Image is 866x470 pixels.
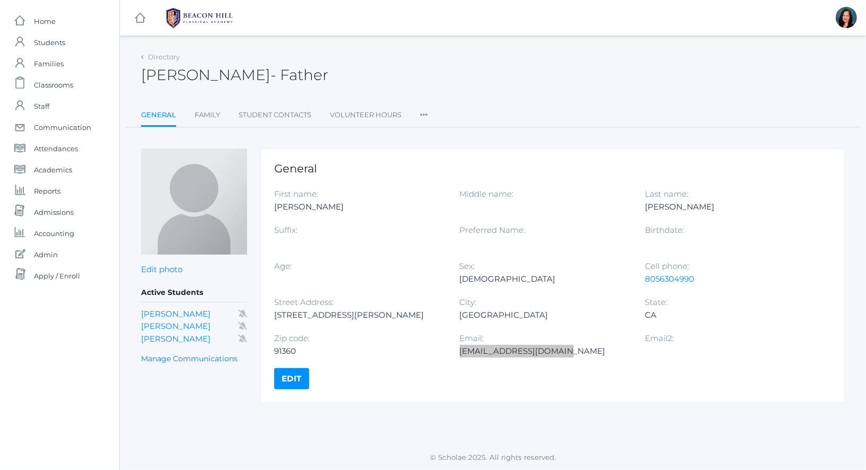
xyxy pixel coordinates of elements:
[274,189,318,199] label: First name:
[34,180,60,202] span: Reports
[141,105,176,127] a: General
[141,321,211,331] a: [PERSON_NAME]
[460,309,629,321] div: [GEOGRAPHIC_DATA]
[460,345,629,358] div: [EMAIL_ADDRESS][DOMAIN_NAME]
[274,345,444,358] div: 91360
[460,297,477,307] label: City:
[141,284,247,302] h5: Active Students
[274,333,310,343] label: Zip code:
[141,264,182,274] a: Edit photo
[141,353,238,365] a: Manage Communications
[460,261,475,271] label: Sex:
[239,105,311,126] a: Student Contacts
[34,117,91,138] span: Communication
[141,309,211,319] a: [PERSON_NAME]
[120,452,866,463] p: © Scholae 2025. All rights reserved.
[160,5,239,31] img: BHCALogos-05-308ed15e86a5a0abce9b8dd61676a3503ac9727e845dece92d48e8588c001991.png
[836,7,857,28] div: Curcinda Young
[460,273,629,285] div: [DEMOGRAPHIC_DATA]
[274,261,292,271] label: Age:
[274,297,334,307] label: Street Address:
[645,201,815,213] div: [PERSON_NAME]
[274,162,831,175] h1: General
[34,32,65,53] span: Students
[274,309,444,321] div: [STREET_ADDRESS][PERSON_NAME]
[238,335,247,343] i: Does not receive communications for this student
[34,244,58,265] span: Admin
[195,105,220,126] a: Family
[34,202,74,223] span: Admissions
[141,334,211,344] a: [PERSON_NAME]
[238,322,247,330] i: Does not receive communications for this student
[270,66,328,84] span: - Father
[645,261,689,271] label: Cell phone:
[274,201,444,213] div: [PERSON_NAME]
[34,138,78,159] span: Attendances
[460,189,514,199] label: Middle name:
[34,53,64,74] span: Families
[645,274,694,284] a: 8056304990
[274,225,298,235] label: Suffix:
[645,225,684,235] label: Birthdate:
[141,67,328,83] h2: [PERSON_NAME]
[645,333,673,343] label: Email2:
[645,297,667,307] label: State:
[34,74,73,95] span: Classrooms
[34,11,56,32] span: Home
[645,309,815,321] div: CA
[460,333,484,343] label: Email:
[460,225,526,235] label: Preferred Name:
[274,368,309,389] a: Edit
[34,95,49,117] span: Staff
[148,53,180,61] a: Directory
[34,265,80,286] span: Apply / Enroll
[330,105,401,126] a: Volunteer Hours
[238,310,247,318] i: Does not receive communications for this student
[34,223,74,244] span: Accounting
[34,159,72,180] span: Academics
[141,149,247,255] img: Sean Harris
[645,189,688,199] label: Last name:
